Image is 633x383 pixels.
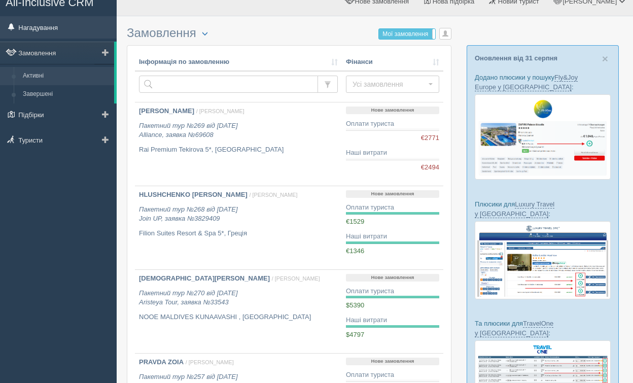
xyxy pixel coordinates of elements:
a: [PERSON_NAME] / [PERSON_NAME] Пакетний тур №269 від [DATE]Alliance, заявка №69608 Rai Premium Tek... [135,102,342,186]
div: Наші витрати [346,148,439,158]
span: €2494 [421,163,439,172]
a: Luxury Travel у [GEOGRAPHIC_DATA] [475,200,554,218]
p: NOOE MALDIVES KUNAAVASHI , [GEOGRAPHIC_DATA] [139,312,338,322]
a: Активні [18,67,114,85]
span: €2771 [421,133,439,143]
p: Rai Premium Tekirova 5*, [GEOGRAPHIC_DATA] [139,145,338,155]
p: Нове замовлення [346,358,439,365]
a: HLUSHCHENKO [PERSON_NAME] / [PERSON_NAME] Пакетний тур №268 від [DATE]Join UP, заявка №3829409 Fi... [135,186,342,269]
p: Нове замовлення [346,107,439,114]
div: Оплати туриста [346,119,439,129]
span: / [PERSON_NAME] [272,275,320,282]
p: Нове замовлення [346,274,439,282]
a: [DEMOGRAPHIC_DATA][PERSON_NAME] / [PERSON_NAME] Пакетний тур №270 від [DATE]Aristeya Tour, заявка... [135,270,342,353]
div: Оплати туриста [346,287,439,296]
a: Оновлення від 31 серпня [475,54,557,62]
p: Filion Suites Resort & Spa 5*, Греція [139,229,338,238]
b: [DEMOGRAPHIC_DATA][PERSON_NAME] [139,274,270,282]
div: Наші витрати [346,316,439,325]
span: / [PERSON_NAME] [186,359,234,365]
p: Та плюсики для : [475,319,611,338]
span: Усі замовлення [353,79,426,89]
a: Інформація по замовленню [139,57,338,67]
div: Оплати туриста [346,370,439,380]
a: Завершені [18,85,114,103]
p: Додано плюсики у пошуку : [475,73,611,92]
span: €1346 [346,247,364,255]
div: Оплати туриста [346,203,439,213]
i: Пакетний тур №270 від [DATE] Aristeya Tour, заявка №33543 [139,289,238,306]
span: €1529 [346,218,364,225]
img: fly-joy-de-proposal-crm-for-travel-agency.png [475,94,611,180]
b: [PERSON_NAME] [139,107,194,115]
span: / [PERSON_NAME] [249,192,297,198]
h3: Замовлення [127,26,451,40]
label: Мої замовлення [379,29,435,39]
input: Пошук за номером замовлення, ПІБ або паспортом туриста [139,76,318,93]
span: / [PERSON_NAME] [196,108,244,114]
span: $4797 [346,331,364,338]
span: $5390 [346,301,364,309]
button: Close [602,53,608,64]
p: Нове замовлення [346,190,439,198]
b: HLUSHCHENKO [PERSON_NAME] [139,191,248,198]
b: PRAVDA ZOIA [139,358,184,366]
i: Пакетний тур №269 від [DATE] Alliance, заявка №69608 [139,122,238,139]
img: luxury-travel-%D0%BF%D0%BE%D0%B4%D0%B1%D0%BE%D1%80%D0%BA%D0%B0-%D1%81%D1%80%D0%BC-%D0%B4%D0%BB%D1... [475,221,611,299]
i: Пакетний тур №268 від [DATE] Join UP, заявка №3829409 [139,205,238,223]
button: Усі замовлення [346,76,439,93]
div: Наші витрати [346,232,439,241]
a: Фінанси [346,57,439,67]
span: × [602,53,608,64]
p: Плюсики для : [475,199,611,219]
